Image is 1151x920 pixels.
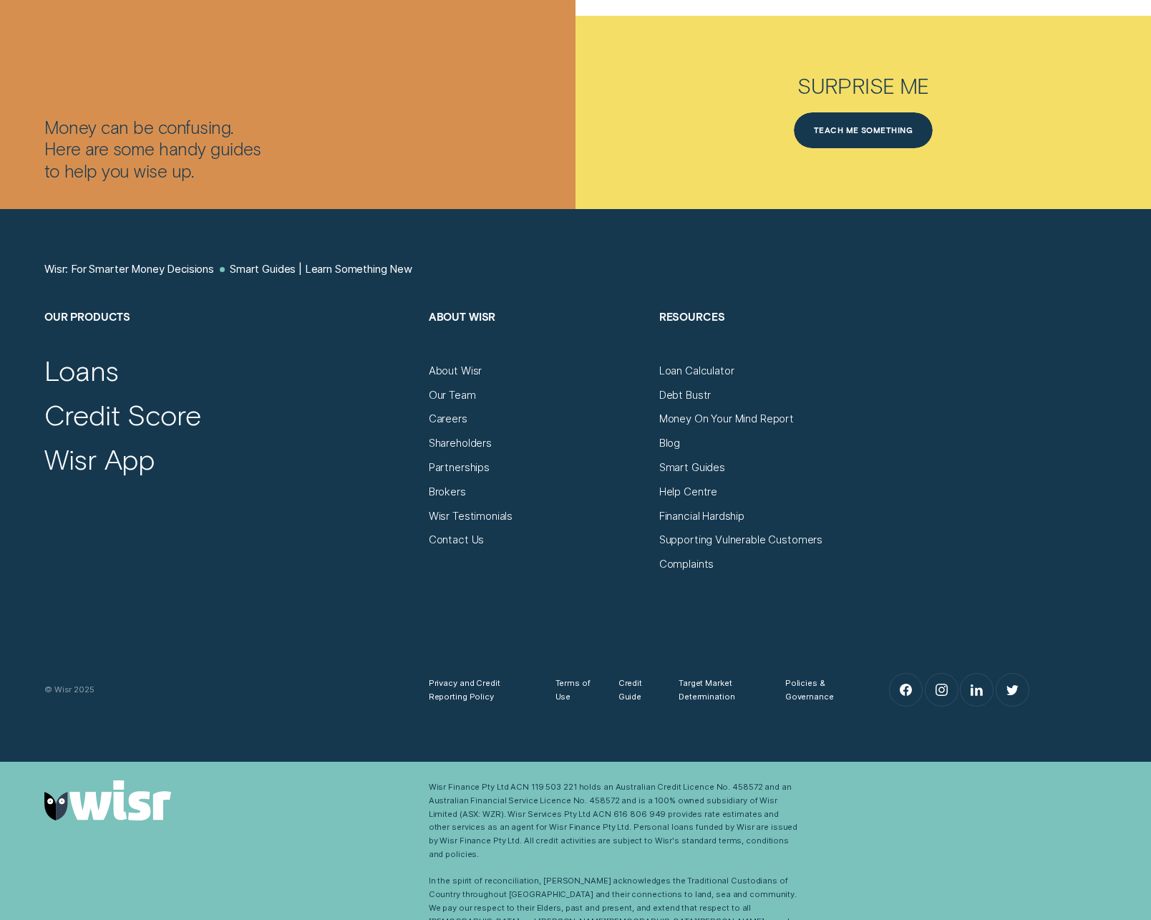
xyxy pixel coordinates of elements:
[961,674,993,706] a: LinkedIn
[555,677,594,704] a: Terms of Use
[44,310,415,364] h2: Our Products
[659,412,794,426] a: Money On Your Mind Report
[429,485,466,499] a: Brokers
[659,364,734,378] a: Loan Calculator
[429,389,476,402] a: Our Team
[926,674,958,706] a: Instagram
[38,683,422,697] div: © Wisr 2025
[429,364,482,378] a: About Wisr
[429,510,513,523] a: Wisr Testimonials
[618,677,655,704] a: Credit Guide
[429,412,467,426] a: Careers
[797,76,928,112] h3: Surprise me
[996,674,1029,706] a: Twitter
[659,310,876,364] h2: Resources
[659,461,725,475] a: Smart Guides
[890,674,922,706] a: Facebook
[659,437,680,450] a: Blog
[230,263,412,276] a: Smart Guides | Learn Something New
[429,437,492,450] a: Shareholders
[429,310,646,364] h2: About Wisr
[429,461,490,475] a: Partnerships
[44,353,119,388] a: Loans
[785,677,852,704] a: Policies & Governance
[44,263,214,276] a: Wisr: For Smarter Money Decisions
[44,780,171,820] img: Wisr
[44,397,201,432] a: Credit Score
[659,510,744,523] a: Financial Hardship
[794,112,933,149] a: Teach me something
[659,533,822,547] a: Supporting Vulnerable Customers
[659,558,714,571] a: Complaints
[429,533,485,547] a: Contact Us
[44,117,569,183] div: Money can be confusing. Here are some handy guides to help you wise up.
[44,442,155,477] a: Wisr App
[659,485,717,499] a: Help Centre
[679,677,761,704] a: Target Market Determination
[659,389,712,402] a: Debt Bustr
[429,677,531,704] a: Privacy and Credit Reporting Policy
